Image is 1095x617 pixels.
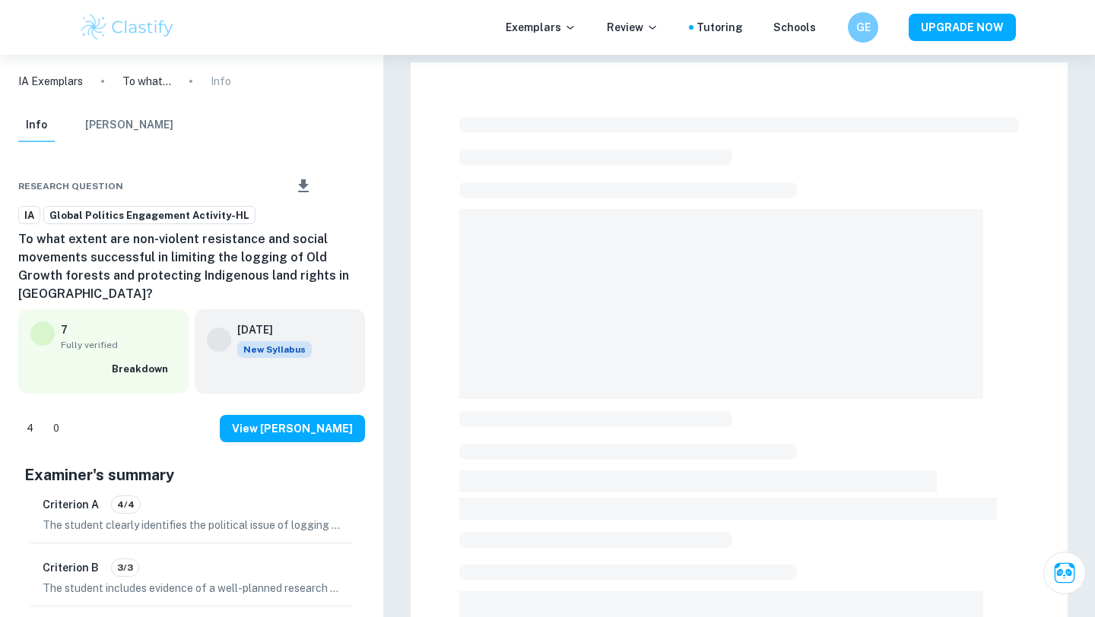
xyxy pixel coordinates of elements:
[607,19,659,36] p: Review
[237,341,312,358] div: Starting from the May 2026 session, the Global Politics Engagement Activity requirements have cha...
[18,109,55,142] button: Info
[45,421,68,436] span: 0
[45,416,68,441] div: Dislike
[211,73,231,90] p: Info
[122,73,171,90] p: To what extent are non-violent resistance and social movements successful in limiting the logging...
[338,177,350,195] div: Bookmark
[43,206,255,225] a: Global Politics Engagement Activity-HL
[61,321,68,338] p: 7
[271,166,335,206] div: Download
[697,19,743,36] a: Tutoring
[18,230,365,303] h6: To what extent are non-violent resistance and social movements successful in limiting the logging...
[61,338,176,352] span: Fully verified
[112,561,138,574] span: 3/3
[773,19,816,36] a: Schools
[43,517,341,533] p: The student clearly identifies the political issue of logging old-growth forests and its impact o...
[506,19,576,36] p: Exemplars
[909,14,1016,41] button: UPGRADE NOW
[44,208,255,223] span: Global Politics Engagement Activity-HL
[18,179,123,193] span: Research question
[220,415,365,442] button: View [PERSON_NAME]
[237,341,312,358] span: New Syllabus
[18,416,42,441] div: Like
[353,177,365,195] div: Report issue
[43,580,341,596] p: The student includes evidence of a well-planned research approach throughout the [GEOGRAPHIC_DATA...
[19,208,40,223] span: IA
[112,498,140,511] span: 4/4
[43,559,99,576] h6: Criterion B
[237,321,300,338] h6: [DATE]
[43,496,99,513] h6: Criterion A
[1043,552,1086,594] button: Ask Clai
[848,12,878,43] button: GE
[18,73,83,90] a: IA Exemplars
[855,19,872,36] h6: GE
[18,421,42,436] span: 4
[79,12,176,43] img: Clastify logo
[828,24,836,31] button: Help and Feedback
[24,464,359,486] h5: Examiner's summary
[18,206,40,225] a: IA
[108,358,176,381] button: Breakdown
[85,109,173,142] button: [PERSON_NAME]
[256,177,268,195] div: Share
